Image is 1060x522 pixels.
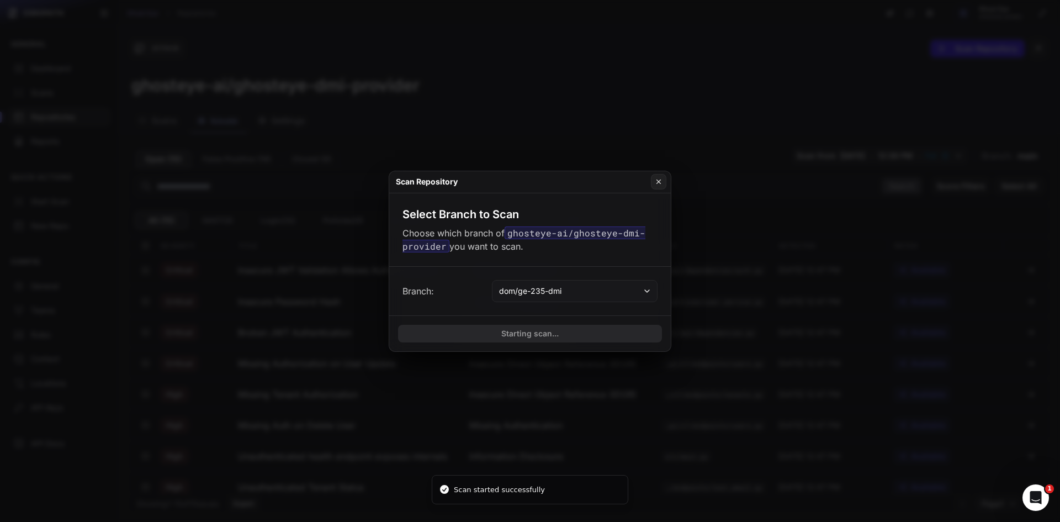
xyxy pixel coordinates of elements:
span: Branch: [402,284,434,298]
span: dom/ge-235-dmi [499,286,561,297]
span: 1 [1045,484,1054,493]
h4: Scan Repository [396,176,458,187]
div: Scan started successfully [454,484,545,495]
button: dom/ge-235-dmi [492,280,658,302]
iframe: Intercom live chat [1022,484,1049,511]
p: Choose which branch of you want to scan. [402,226,658,253]
code: ghosteye-ai/ghosteye-dmi-provider [402,226,645,252]
h3: Select Branch to Scan [402,207,519,222]
button: Starting scan... [398,325,662,342]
